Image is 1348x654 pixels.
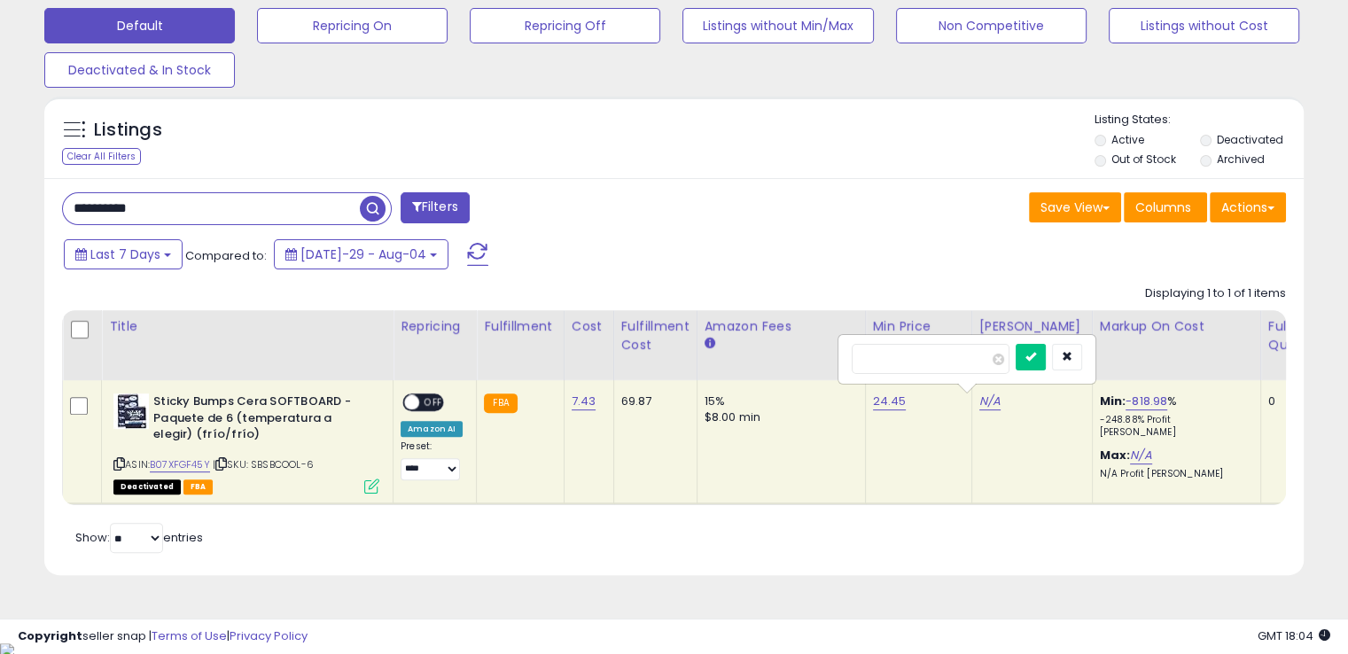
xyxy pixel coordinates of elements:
[419,395,448,410] span: OFF
[401,317,469,336] div: Repricing
[705,336,715,352] small: Amazon Fees.
[1100,393,1247,439] div: %
[979,393,1001,410] a: N/A
[572,317,606,336] div: Cost
[152,627,227,644] a: Terms of Use
[1100,414,1247,439] p: -248.88% Profit [PERSON_NAME]
[1111,132,1144,147] label: Active
[109,317,386,336] div: Title
[621,317,690,354] div: Fulfillment Cost
[1100,317,1253,336] div: Markup on Cost
[150,457,210,472] a: B07XFGF45Y
[257,8,448,43] button: Repricing On
[1135,199,1191,216] span: Columns
[1092,310,1260,380] th: The percentage added to the cost of goods (COGS) that forms the calculator for Min & Max prices.
[1145,285,1286,302] div: Displaying 1 to 1 of 1 items
[183,479,214,494] span: FBA
[572,393,596,410] a: 7.43
[470,8,660,43] button: Repricing Off
[484,317,556,336] div: Fulfillment
[113,393,379,492] div: ASIN:
[705,409,852,425] div: $8.00 min
[873,317,964,336] div: Min Price
[213,457,314,471] span: | SKU: SBSBCOOL-6
[1100,393,1126,409] b: Min:
[113,479,181,494] span: All listings that are unavailable for purchase on Amazon for any reason other than out-of-stock
[1029,192,1121,222] button: Save View
[18,628,308,645] div: seller snap | |
[300,245,426,263] span: [DATE]-29 - Aug-04
[401,421,463,437] div: Amazon AI
[1216,152,1264,167] label: Archived
[1268,317,1329,354] div: Fulfillable Quantity
[1124,192,1207,222] button: Columns
[621,393,683,409] div: 69.87
[230,627,308,644] a: Privacy Policy
[18,627,82,644] strong: Copyright
[44,52,235,88] button: Deactivated & In Stock
[64,239,183,269] button: Last 7 Days
[1130,447,1151,464] a: N/A
[185,247,267,264] span: Compared to:
[484,393,517,413] small: FBA
[1126,393,1167,410] a: -818.98
[705,317,858,336] div: Amazon Fees
[896,8,1087,43] button: Non Competitive
[979,317,1085,336] div: [PERSON_NAME]
[682,8,873,43] button: Listings without Min/Max
[1216,132,1282,147] label: Deactivated
[1210,192,1286,222] button: Actions
[113,393,149,429] img: 513ExPFVBxL._SL40_.jpg
[44,8,235,43] button: Default
[94,118,162,143] h5: Listings
[873,393,907,410] a: 24.45
[153,393,369,448] b: Sticky Bumps Cera SOFTBOARD - Paquete de 6 (temperatura a elegir) (frío/frío)
[1268,393,1323,409] div: 0
[1109,8,1299,43] button: Listings without Cost
[401,192,470,223] button: Filters
[1100,468,1247,480] p: N/A Profit [PERSON_NAME]
[705,393,852,409] div: 15%
[1111,152,1176,167] label: Out of Stock
[62,148,141,165] div: Clear All Filters
[1100,447,1131,463] b: Max:
[75,529,203,546] span: Show: entries
[1095,112,1304,128] p: Listing States:
[90,245,160,263] span: Last 7 Days
[1258,627,1330,644] span: 2025-08-12 18:04 GMT
[401,440,463,480] div: Preset:
[274,239,448,269] button: [DATE]-29 - Aug-04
